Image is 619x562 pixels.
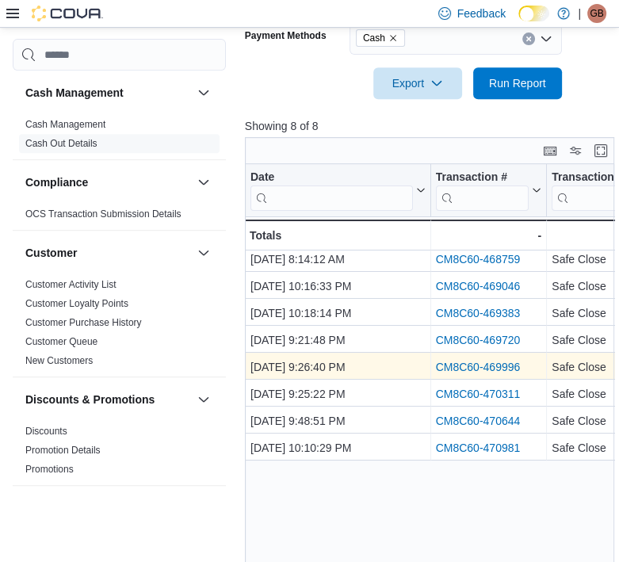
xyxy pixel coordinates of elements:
[250,250,426,270] div: [DATE] 8:14:12 AM
[25,279,117,292] span: Customer Activity List
[25,299,128,310] a: Customer Loyalty Points
[250,439,426,458] div: [DATE] 10:10:29 PM
[435,415,520,428] a: CM8C60-470644
[522,32,535,45] button: Clear input
[435,170,529,185] div: Transaction #
[25,175,88,191] h3: Compliance
[25,355,93,368] span: New Customers
[25,86,191,101] button: Cash Management
[250,385,426,404] div: [DATE] 9:25:22 PM
[25,426,67,438] span: Discounts
[435,308,520,320] a: CM8C60-469383
[518,6,549,21] input: Dark Mode
[25,337,97,348] a: Customer Queue
[435,361,520,374] a: CM8C60-469996
[435,254,520,266] a: CM8C60-468759
[25,317,142,330] span: Customer Purchase History
[25,175,191,191] button: Compliance
[25,318,142,329] a: Customer Purchase History
[518,21,519,22] span: Dark Mode
[13,116,226,160] div: Cash Management
[250,412,426,431] div: [DATE] 9:48:51 PM
[25,465,74,476] a: Promotions
[25,209,181,220] a: OCS Transaction Submission Details
[435,388,520,401] a: CM8C60-470311
[578,4,581,23] p: |
[541,141,560,160] button: Keyboard shortcuts
[25,139,97,150] a: Cash Out Details
[250,226,426,245] div: Totals
[194,174,213,193] button: Compliance
[25,138,97,151] span: Cash Out Details
[473,67,562,99] button: Run Report
[250,170,413,185] div: Date
[25,445,101,457] a: Promotion Details
[363,30,385,46] span: Cash
[32,6,103,21] img: Cova
[435,226,541,245] div: -
[245,118,617,134] p: Showing 8 of 8
[25,208,181,221] span: OCS Transaction Submission Details
[194,84,213,103] button: Cash Management
[250,304,426,323] div: [DATE] 10:18:14 PM
[25,298,128,311] span: Customer Loyalty Points
[435,335,520,347] a: CM8C60-469720
[25,280,117,291] a: Customer Activity List
[25,246,77,262] h3: Customer
[25,464,74,476] span: Promotions
[25,445,101,457] span: Promotion Details
[250,358,426,377] div: [DATE] 9:26:40 PM
[435,170,529,211] div: Transaction # URL
[250,331,426,350] div: [DATE] 9:21:48 PM
[25,356,93,367] a: New Customers
[435,281,520,293] a: CM8C60-469046
[13,422,226,486] div: Discounts & Promotions
[373,67,462,99] button: Export
[245,29,327,42] label: Payment Methods
[356,29,405,47] span: Cash
[25,426,67,438] a: Discounts
[457,6,506,21] span: Feedback
[383,67,453,99] span: Export
[25,336,97,349] span: Customer Queue
[25,119,105,132] span: Cash Management
[250,170,413,211] div: Date
[435,170,541,211] button: Transaction #
[489,75,546,91] span: Run Report
[25,246,191,262] button: Customer
[250,277,426,296] div: [DATE] 10:16:33 PM
[566,141,585,160] button: Display options
[590,4,603,23] span: GB
[194,244,213,263] button: Customer
[435,442,520,455] a: CM8C60-470981
[25,392,155,408] h3: Discounts & Promotions
[13,276,226,377] div: Customer
[25,120,105,131] a: Cash Management
[250,170,426,211] button: Date
[540,32,552,45] button: Open list of options
[388,33,398,43] button: Remove Cash from selection in this group
[587,4,606,23] div: Gabby Benoit-Vanya
[591,141,610,160] button: Enter fullscreen
[25,392,191,408] button: Discounts & Promotions
[13,205,226,231] div: Compliance
[25,86,124,101] h3: Cash Management
[194,391,213,410] button: Discounts & Promotions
